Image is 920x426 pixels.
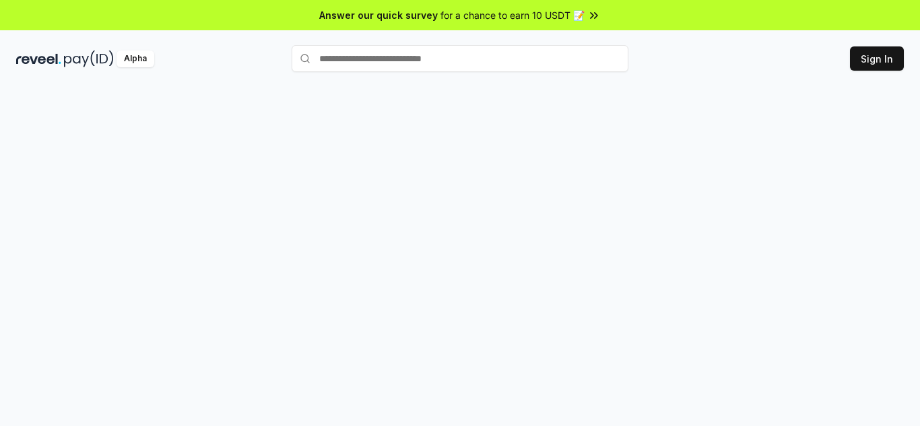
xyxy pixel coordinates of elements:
div: Alpha [117,50,154,67]
img: pay_id [64,50,114,67]
span: Answer our quick survey [319,8,438,22]
span: for a chance to earn 10 USDT 📝 [440,8,585,22]
button: Sign In [850,46,904,71]
img: reveel_dark [16,50,61,67]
